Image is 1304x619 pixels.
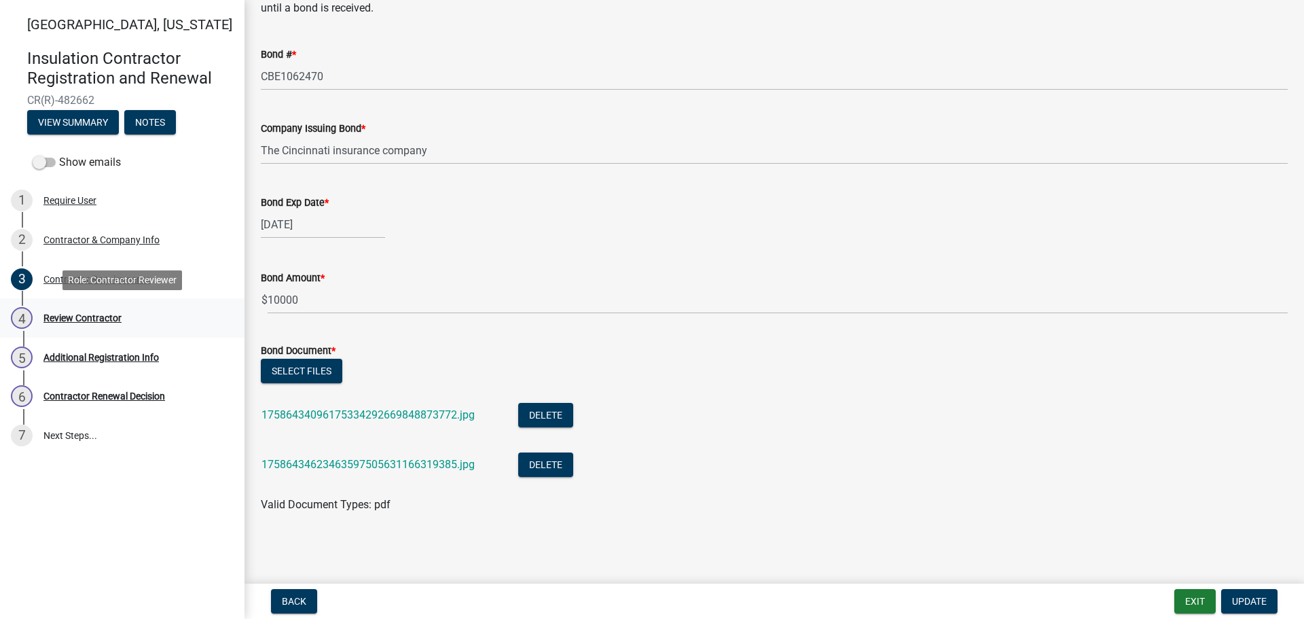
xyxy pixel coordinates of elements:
span: [GEOGRAPHIC_DATA], [US_STATE] [27,16,232,33]
button: Exit [1174,589,1216,614]
wm-modal-confirm: Delete Document [518,410,573,423]
input: mm/dd/yyyy [261,211,385,238]
h4: Insulation Contractor Registration and Renewal [27,49,234,88]
div: Contractor Renewal Decision [43,391,165,401]
label: Bond Document [261,347,336,356]
button: Select files [261,359,342,383]
span: $ [261,286,268,314]
span: Back [282,596,306,607]
div: Contractor Requirements [43,275,150,284]
label: Bond Exp Date [261,198,329,208]
button: Notes [124,110,176,135]
div: Contractor & Company Info [43,235,160,245]
div: Review Contractor [43,313,122,323]
label: Bond # [261,50,296,60]
div: 1 [11,190,33,211]
a: 17586434623463597505631166319385.jpg [261,458,475,471]
div: Require User [43,196,96,205]
label: Bond Amount [261,274,325,283]
button: Delete [518,403,573,427]
div: 7 [11,425,33,446]
div: 6 [11,385,33,407]
div: Additional Registration Info [43,353,159,362]
div: Role: Contractor Reviewer [62,270,182,290]
a: 17586434096175334292669848873772.jpg [261,408,475,421]
wm-modal-confirm: Summary [27,118,119,128]
wm-modal-confirm: Delete Document [518,459,573,472]
span: CR(R)-482662 [27,94,217,107]
button: Back [271,589,317,614]
div: 3 [11,268,33,290]
div: 5 [11,347,33,368]
button: View Summary [27,110,119,135]
span: Valid Document Types: pdf [261,498,391,511]
div: 4 [11,307,33,329]
label: Company Issuing Bond [261,124,365,134]
label: Show emails [33,154,121,171]
button: Delete [518,453,573,477]
span: Update [1232,596,1267,607]
div: 2 [11,229,33,251]
button: Update [1221,589,1278,614]
wm-modal-confirm: Notes [124,118,176,128]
